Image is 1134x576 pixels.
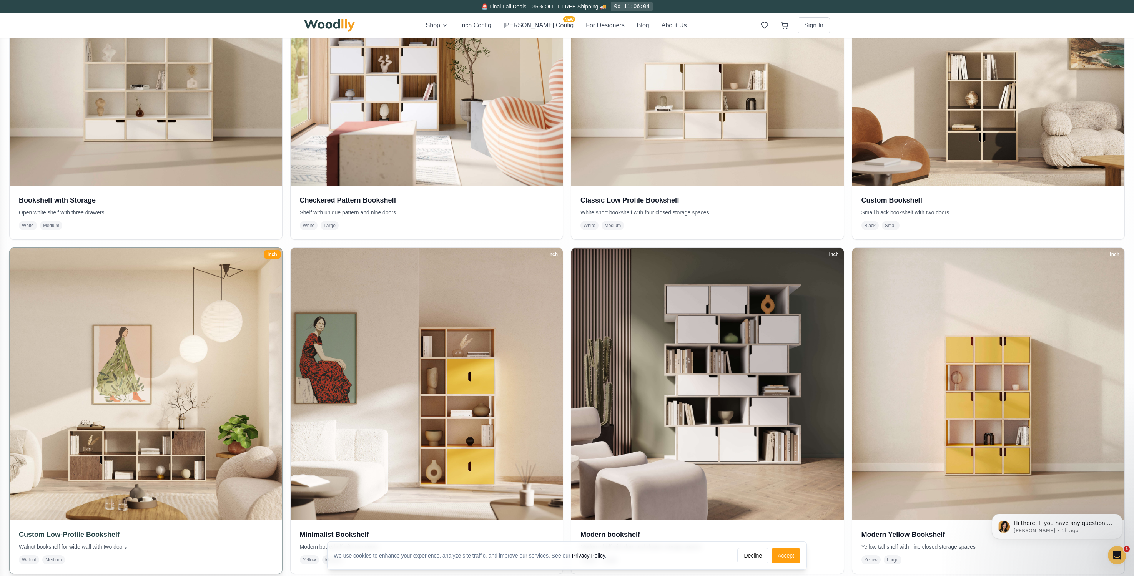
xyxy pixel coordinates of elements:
span: Large [321,221,339,230]
div: Inch [264,250,281,259]
h3: Bookshelf with Storage [19,195,273,206]
button: Shop [426,21,448,30]
h3: Modern Yellow Bookshelf [861,529,1116,540]
a: Privacy Policy [572,553,605,559]
img: Woodlly [304,19,355,32]
span: 🚨 Final Fall Deals – 35% OFF + FREE Shipping 🚚 [481,3,606,10]
h3: Classic Low Profile Bookshelf [580,195,835,206]
p: Open white shelf with three drawers [19,209,273,216]
div: 0d 11:06:04 [611,2,652,11]
span: Medium [40,221,63,230]
img: Custom Low-Profile Bookshelf [3,241,289,527]
button: For Designers [586,21,624,30]
button: Inch Config [460,21,491,30]
span: White [19,221,37,230]
div: We use cookies to enhance your experience, analyze site traffic, and improve our services. See our . [334,552,613,559]
button: Blog [637,21,649,30]
h3: Custom Low-Profile Bookshelf [19,529,273,540]
button: [PERSON_NAME] ConfigNEW [504,21,574,30]
h3: Custom Bookshelf [861,195,1116,206]
iframe: Intercom live chat [1108,546,1126,564]
div: Inch [826,250,842,259]
button: Decline [737,548,768,563]
p: Small black bookshelf with two doors [861,209,1116,216]
h3: Minimalist Bookshelf [300,529,554,540]
iframe: Intercom notifications message [980,498,1134,555]
img: Minimalist Bookshelf [291,248,563,520]
button: About Us [662,21,687,30]
button: Sign In [798,17,830,33]
span: Black [861,221,879,230]
span: White [300,221,318,230]
span: White [580,221,599,230]
h3: Modern bookshelf [580,529,835,540]
p: Shelf with unique pattern and nine doors [300,209,554,216]
button: Accept [772,548,800,563]
div: Inch [1106,250,1123,259]
span: Small [882,221,900,230]
h3: Checkered Pattern Bookshelf [300,195,554,206]
img: Modern bookshelf [571,248,844,520]
img: Modern Yellow Bookshelf [852,248,1125,520]
span: NEW [563,16,575,22]
span: Medium [602,221,624,230]
span: 1 [1124,546,1130,552]
p: White short bookshelf with four closed storage spaces [580,209,835,216]
div: Inch [545,250,561,259]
